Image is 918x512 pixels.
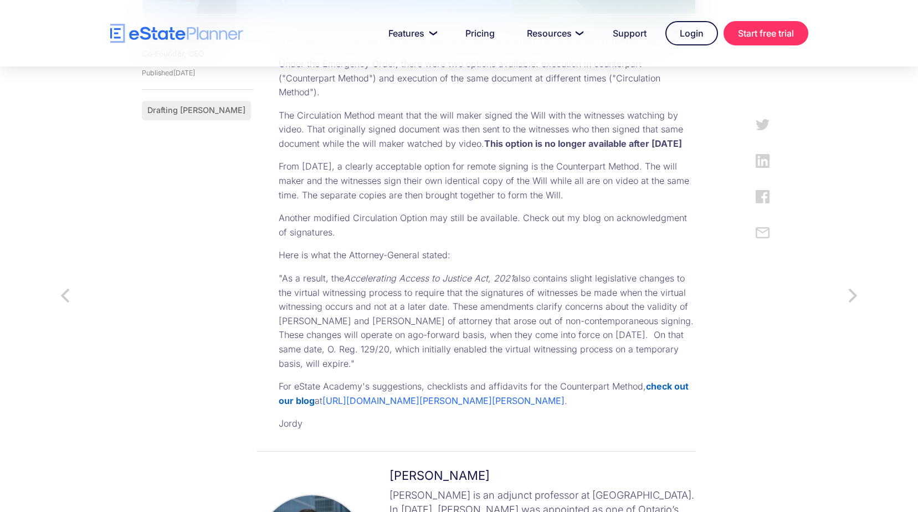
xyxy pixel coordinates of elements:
p: Under the Emergency Order, there were two options available: execution in counterpart ("Counterpa... [279,57,696,100]
h4: [PERSON_NAME] [389,468,696,483]
a: Resources [514,22,594,44]
a: Support [599,22,660,44]
strong: This option is no longer available after [DATE] [484,138,682,149]
a: Login [665,21,718,45]
a: Pricing [452,22,508,44]
a: [URL][DOMAIN_NAME][PERSON_NAME][PERSON_NAME] [322,395,565,406]
p: Another modified Circulation Option may still be available. Check out my blog on acknowledgment o... [279,211,696,239]
a: Start free trial [724,21,808,45]
p: "As a result, the also contains slight legislative changes to the virtual witnessing process to r... [279,272,696,371]
div: Published [142,69,173,77]
p: Jordy [279,417,696,431]
p: For eState Academy's suggestions, checklists and affidavits for the Counterpart Method, at . [279,380,696,408]
div: Drafting [PERSON_NAME] [147,106,245,114]
a: Features [375,22,447,44]
a: check out our blog [279,381,689,406]
p: The Circulation Method meant that the will maker signed the Will with the witnesses watching by v... [279,109,696,151]
a: home [110,24,243,43]
p: From [DATE], a clearly acceptable option for remote signing is the Counterpart Method. The will m... [279,160,696,202]
div: [DATE] [173,69,195,77]
p: Here is what the Attorney-General stated: [279,248,696,263]
em: Accelerating Access to Justice Act, 2021 [344,273,514,284]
